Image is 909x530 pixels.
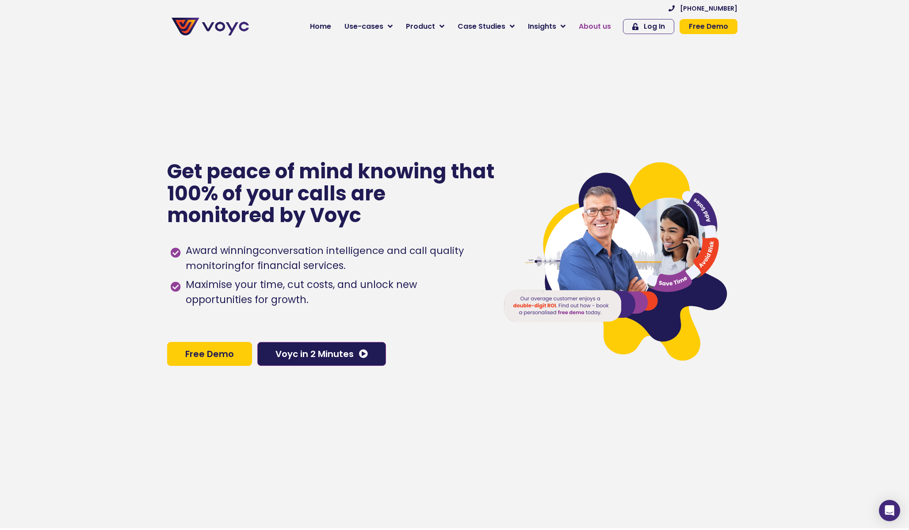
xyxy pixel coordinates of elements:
span: Insights [528,21,556,32]
p: Get peace of mind knowing that 100% of your calls are monitored by Voyc [167,161,496,227]
img: voyc-full-logo [172,18,249,35]
span: Use-cases [344,21,383,32]
a: About us [572,18,618,35]
span: Award winning for financial services. [183,243,485,273]
a: Insights [521,18,572,35]
a: Privacy Policy [182,184,224,193]
a: Home [303,18,338,35]
a: Free Demo [167,342,252,366]
a: Use-cases [338,18,399,35]
span: Maximise your time, cut costs, and unlock new opportunities for growth. [183,277,485,307]
a: Case Studies [451,18,521,35]
span: Voyc in 2 Minutes [275,349,354,358]
span: Product [406,21,435,32]
span: Log In [644,23,665,30]
span: Case Studies [458,21,505,32]
a: Free Demo [680,19,737,34]
span: Free Demo [185,349,234,358]
h1: conversation intelligence and call quality monitoring [186,244,464,273]
span: Phone [117,35,139,46]
a: Log In [623,19,674,34]
span: [PHONE_NUMBER] [680,5,737,12]
span: Free Demo [689,23,728,30]
span: About us [579,21,611,32]
a: Product [399,18,451,35]
span: Home [310,21,331,32]
div: Open Intercom Messenger [879,500,900,521]
span: Job title [117,72,147,82]
a: [PHONE_NUMBER] [668,5,737,12]
a: Voyc in 2 Minutes [257,342,386,366]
